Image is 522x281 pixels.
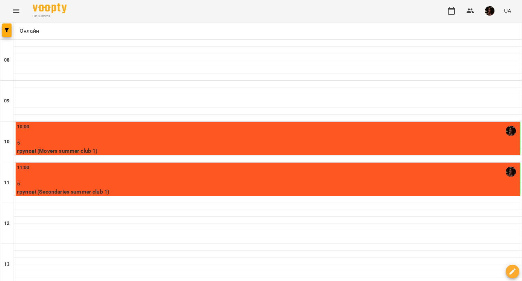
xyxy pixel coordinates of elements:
[17,123,30,131] label: 10:00
[4,261,10,268] h6: 13
[501,4,514,17] button: UA
[33,3,67,13] img: Voopty Logo
[17,147,519,155] p: групові (Movers summer club 1)
[4,220,10,227] h6: 12
[33,14,67,18] span: For Business
[8,3,24,19] button: Menu
[4,179,10,186] h6: 11
[17,164,30,171] label: 11:00
[17,27,39,35] p: Онлайн
[4,138,10,146] h6: 10
[485,6,494,16] img: 1b79b5faa506ccfdadca416541874b02.jpg
[17,139,519,147] p: 5
[506,126,516,136] img: Катерина Халимендик
[17,188,519,196] p: групові (Secondaries summer club 1)
[17,180,519,188] p: 5
[504,7,511,14] span: UA
[4,97,10,105] h6: 09
[506,167,516,177] img: Катерина Халимендик
[4,56,10,64] h6: 08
